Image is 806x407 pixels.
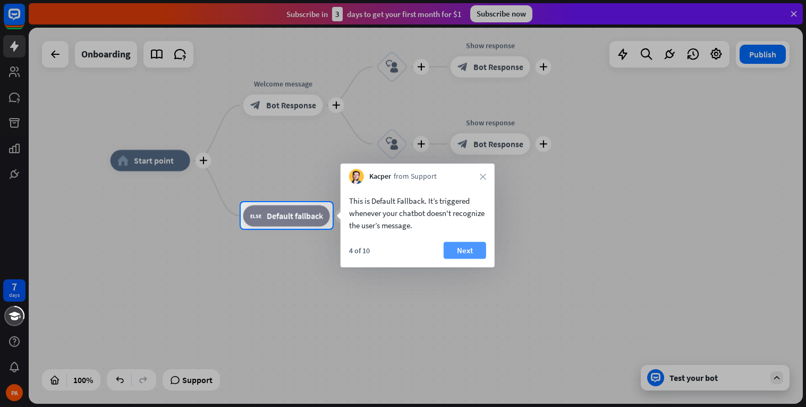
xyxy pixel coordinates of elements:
[444,242,486,259] button: Next
[267,211,323,221] span: Default fallback
[480,173,486,180] i: close
[250,211,261,221] i: block_fallback
[349,246,370,255] div: 4 of 10
[394,171,437,182] span: from Support
[9,4,40,36] button: Open LiveChat chat widget
[349,195,486,231] div: This is Default Fallback. It’s triggered whenever your chatbot doesn't recognize the user’s message.
[369,171,391,182] span: Kacper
